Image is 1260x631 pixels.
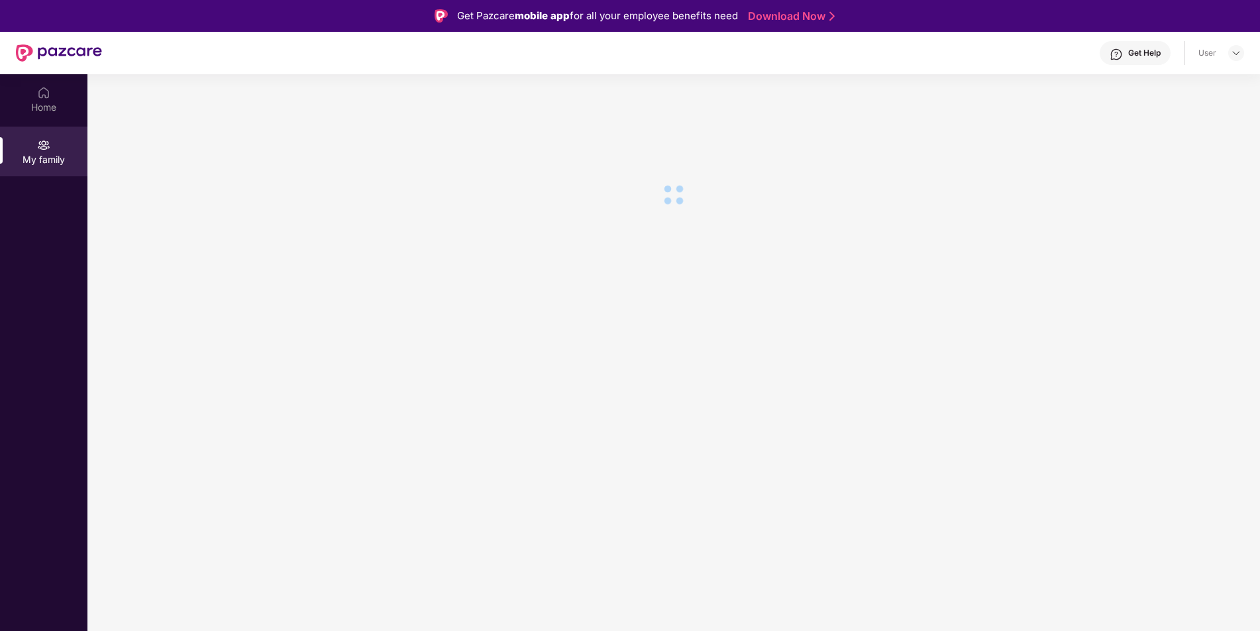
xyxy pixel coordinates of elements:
[435,9,448,23] img: Logo
[457,8,738,24] div: Get Pazcare for all your employee benefits need
[1128,48,1161,58] div: Get Help
[1231,48,1241,58] img: svg+xml;base64,PHN2ZyBpZD0iRHJvcGRvd24tMzJ4MzIiIHhtbG5zPSJodHRwOi8vd3d3LnczLm9yZy8yMDAwL3N2ZyIgd2...
[16,44,102,62] img: New Pazcare Logo
[515,9,570,22] strong: mobile app
[748,9,831,23] a: Download Now
[829,9,835,23] img: Stroke
[37,86,50,99] img: svg+xml;base64,PHN2ZyBpZD0iSG9tZSIgeG1sbnM9Imh0dHA6Ly93d3cudzMub3JnLzIwMDAvc3ZnIiB3aWR0aD0iMjAiIG...
[37,139,50,152] img: svg+xml;base64,PHN2ZyB3aWR0aD0iMjAiIGhlaWdodD0iMjAiIHZpZXdCb3g9IjAgMCAyMCAyMCIgZmlsbD0ibm9uZSIgeG...
[1110,48,1123,61] img: svg+xml;base64,PHN2ZyBpZD0iSGVscC0zMngzMiIgeG1sbnM9Imh0dHA6Ly93d3cudzMub3JnLzIwMDAvc3ZnIiB3aWR0aD...
[1198,48,1216,58] div: User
